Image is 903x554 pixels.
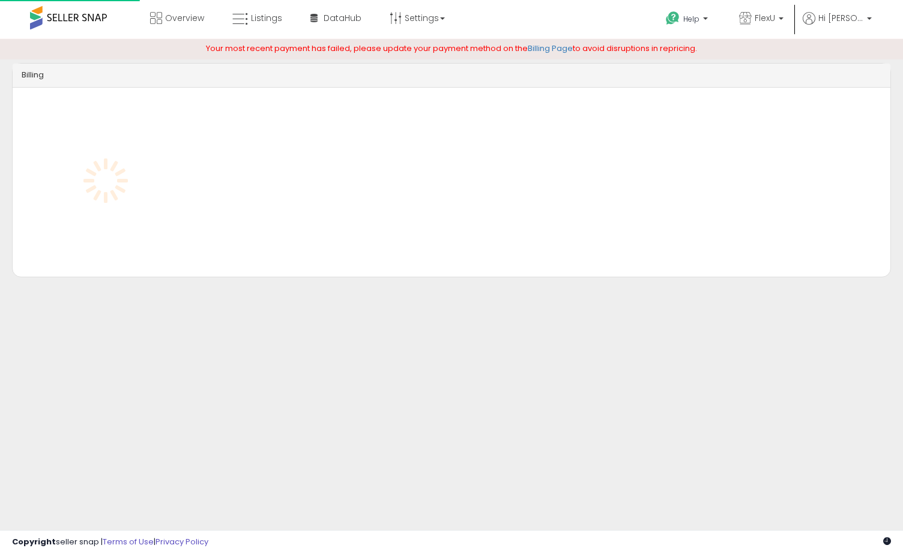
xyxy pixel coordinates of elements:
strong: Copyright [12,536,56,547]
span: FlexU [755,12,775,24]
span: DataHub [324,12,361,24]
i: Get Help [665,11,680,26]
a: Privacy Policy [156,536,208,547]
span: Listings [251,12,282,24]
div: seller snap | | [12,537,208,548]
span: Hi [PERSON_NAME] [818,12,863,24]
span: Overview [165,12,204,24]
span: Help [683,14,699,24]
a: Help [656,2,720,39]
span: Your most recent payment has failed, please update your payment method on the to avoid disruption... [206,43,697,54]
a: Terms of Use [103,536,154,547]
div: Billing [13,64,890,88]
a: Billing Page [528,43,573,54]
a: Hi [PERSON_NAME] [803,12,872,39]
